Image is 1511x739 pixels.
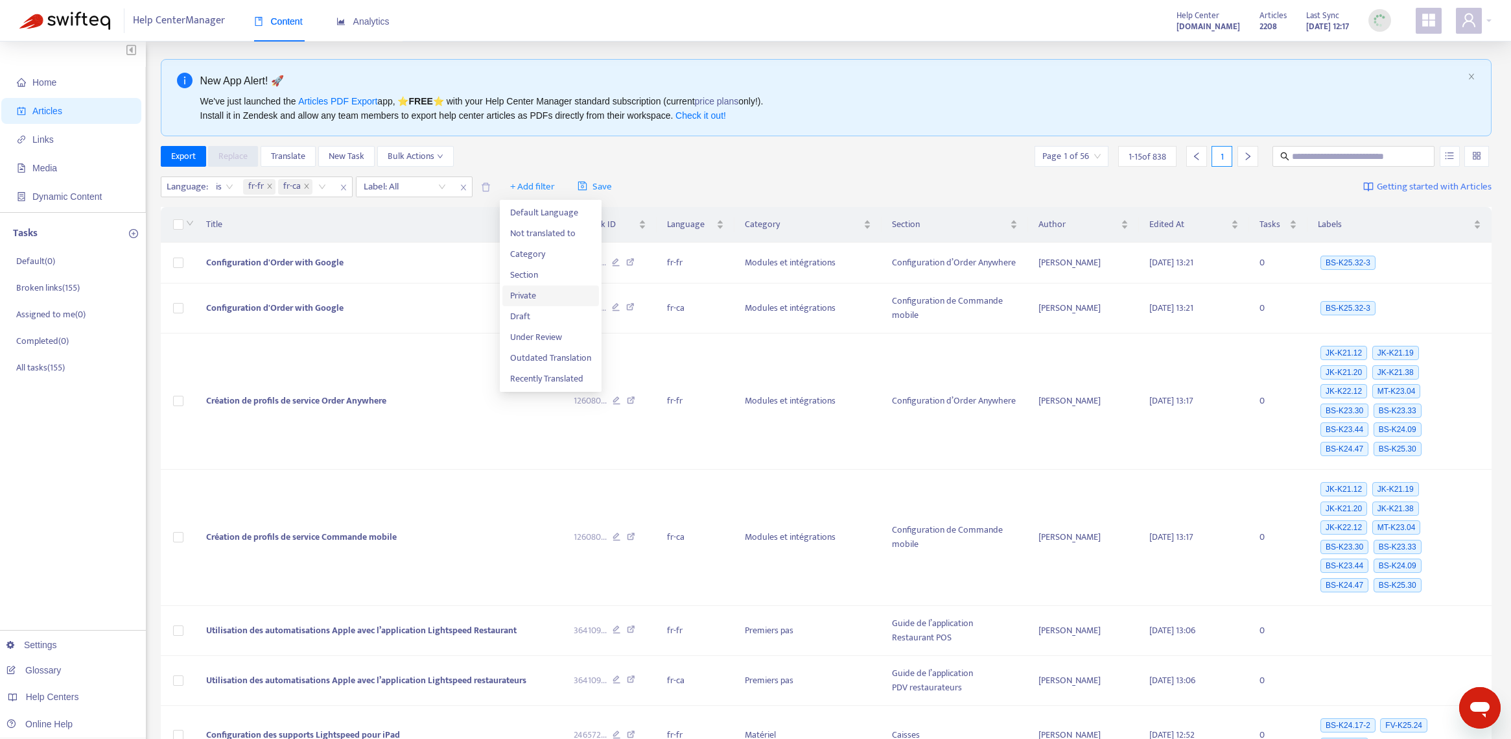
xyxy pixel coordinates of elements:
td: Premiers pas [734,656,882,706]
td: Modules et intégrations [734,243,882,284]
div: New App Alert! 🚀 [200,73,1463,89]
span: save [578,181,587,191]
td: 0 [1249,470,1308,606]
span: Title [206,217,543,232]
td: Modules et intégrations [734,470,882,606]
span: BS-K25.32-3 [1320,301,1376,315]
span: BS-K23.30 [1320,404,1368,418]
span: MT-K23.04 [1372,520,1421,535]
span: Export [171,149,196,164]
td: [PERSON_NAME] [1028,333,1138,470]
span: BS-K24.09 [1374,559,1422,573]
a: Articles PDF Export [298,96,377,106]
span: Getting started with Articles [1377,180,1492,195]
img: sync_loading.0b5143dde30e3a21642e.gif [1372,12,1388,29]
span: Outdated Translation [510,351,591,365]
span: fr-ca [278,179,312,195]
th: Category [734,207,882,243]
span: Draft [510,309,591,324]
span: [DATE] 13:06 [1149,623,1195,638]
span: BS-K24.47 [1320,578,1368,592]
span: BS-K23.44 [1320,422,1368,437]
span: BS-K24.09 [1374,422,1422,437]
span: delete [481,182,491,192]
th: Title [196,207,563,243]
span: left [1192,152,1201,161]
span: account-book [17,106,26,115]
button: + Add filter [500,176,565,197]
span: Help Centers [26,692,79,702]
button: saveSave [568,176,622,197]
span: Création de profils de service Order Anywhere [206,393,386,408]
span: JK-K22.12 [1320,520,1367,535]
td: Modules et intégrations [734,333,882,470]
span: Home [32,77,56,88]
span: 364109 ... [574,673,607,688]
span: JK-K21.38 [1372,365,1419,380]
a: price plans [695,96,739,106]
p: Completed ( 0 ) [16,334,69,348]
span: Dynamic Content [32,191,102,202]
span: JK-K21.19 [1372,346,1419,360]
span: BS-K25.30 [1374,578,1422,592]
span: plus-circle [129,229,138,238]
span: Bulk Actions [388,149,443,164]
div: We've just launched the app, ⭐ ⭐️ with your Help Center Manager standard subscription (current on... [200,94,1463,123]
td: fr-ca [657,284,734,333]
a: Glossary [6,665,61,675]
td: 0 [1249,243,1308,284]
span: Help Center Manager [133,8,225,33]
td: fr-fr [657,333,734,470]
td: fr-ca [657,470,734,606]
span: [DATE] 13:17 [1149,393,1193,408]
strong: [DOMAIN_NAME] [1177,19,1240,34]
th: Section [882,207,1029,243]
span: Links [32,134,54,145]
td: fr-fr [657,606,734,656]
button: Translate [261,146,316,167]
span: appstore [1421,12,1436,28]
a: Online Help [6,719,73,729]
span: [DATE] 13:21 [1149,255,1193,270]
span: JK-K21.12 [1320,482,1367,496]
td: [PERSON_NAME] [1028,606,1138,656]
span: JK-K21.19 [1372,482,1419,496]
span: Articles [1259,8,1287,23]
button: Export [161,146,206,167]
span: Last Sync [1306,8,1339,23]
span: BS-K24.47 [1320,442,1368,456]
p: Assigned to me ( 0 ) [16,308,86,321]
td: Modules et intégrations [734,284,882,333]
span: info-circle [177,73,193,88]
span: is [216,177,233,197]
span: fr-fr [248,179,264,195]
span: Articles [32,106,62,116]
span: close [266,183,273,191]
td: Configuration d’Order Anywhere [882,333,1029,470]
span: BS-K23.33 [1374,404,1422,418]
a: Settings [6,640,57,650]
p: Broken links ( 155 ) [16,281,80,295]
span: Configuration d'Order with Google [206,255,344,270]
span: Translate [271,149,305,164]
span: 364109 ... [574,624,607,638]
span: Recently Translated [510,372,591,386]
a: Getting started with Articles [1363,176,1492,197]
strong: [DATE] 12:17 [1306,19,1349,34]
span: Author [1038,217,1118,232]
span: Category [745,217,861,232]
span: Edited At [1149,217,1228,232]
span: JK-K21.38 [1372,502,1419,516]
span: Utilisation des automatisations Apple avec l’application Lightspeed Restaurant [206,623,517,638]
p: Tasks [13,226,38,241]
td: fr-ca [657,656,734,706]
span: close [1468,73,1475,80]
span: close [303,183,310,191]
span: Private [510,289,591,303]
span: user [1461,12,1477,28]
span: Default Language [510,206,591,220]
span: Section [892,217,1008,232]
td: 0 [1249,333,1308,470]
span: BS-K23.44 [1320,559,1368,573]
span: + Add filter [510,179,555,195]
